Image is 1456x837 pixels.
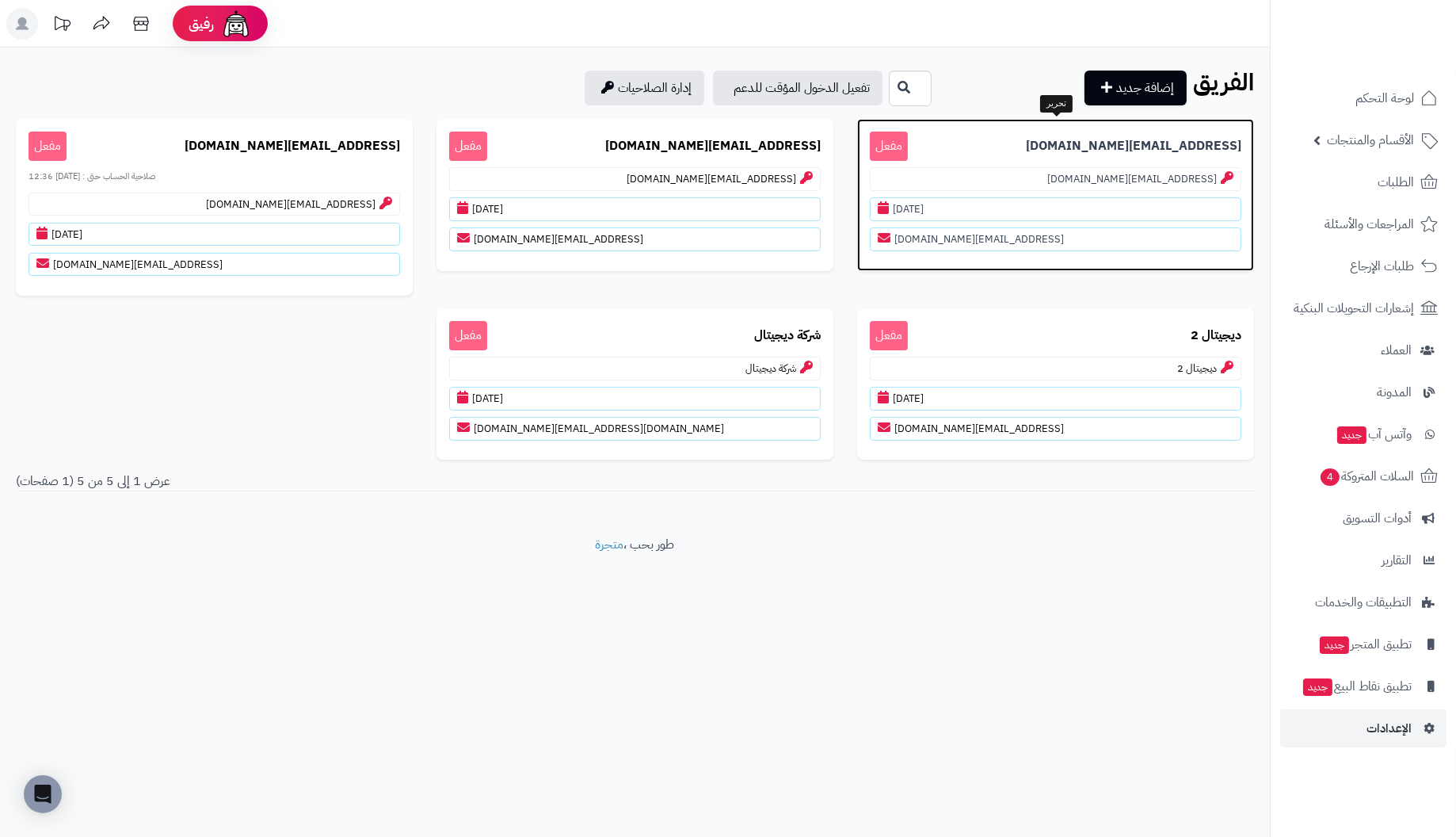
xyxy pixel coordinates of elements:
p: [EMAIL_ADDRESS][DOMAIN_NAME] [29,253,400,277]
a: التقارير [1280,541,1446,579]
a: العملاء [1280,331,1446,369]
span: طلبات الإرجاع [1350,255,1414,277]
span: أدوات التسويق [1343,507,1412,529]
span: جديد [1320,636,1349,654]
p: [DATE] [449,197,821,221]
span: العملاء [1381,339,1412,361]
span: مفعل [870,321,908,350]
b: [EMAIL_ADDRESS][DOMAIN_NAME] [185,137,400,155]
p: شركة ديجيتال [449,357,821,380]
span: الأقسام والمنتجات [1327,129,1414,151]
span: الإعدادات [1366,717,1412,740]
a: تفعيل الدخول المؤقت للدعم [713,71,882,105]
a: [EMAIL_ADDRESS][DOMAIN_NAME] مفعل صلاحية الحساب حتى : [DATE] 12:36[EMAIL_ADDRESS][DOMAIN_NAME][DA... [16,119,413,296]
a: السلات المتروكة4 [1280,457,1446,495]
a: إضافة جديد [1084,71,1187,105]
p: [DATE] [449,387,821,411]
img: ai-face.png [220,8,252,40]
div: عرض 1 إلى 5 من 5 (1 صفحات) [4,472,635,491]
p: [DATE] [870,197,1241,221]
span: مفعل [449,132,487,161]
a: متجرة [596,535,624,554]
a: أدوات التسويق [1280,499,1446,537]
a: التطبيقات والخدمات [1280,583,1446,621]
span: مفعل [449,321,487,350]
a: وآتس آبجديد [1280,415,1446,453]
a: طلبات الإرجاع [1280,247,1446,285]
p: [DATE] [29,223,400,247]
a: شركة ديجيتال مفعلشركة ديجيتال[DATE][DOMAIN_NAME][EMAIL_ADDRESS][DOMAIN_NAME] [436,308,833,461]
b: [EMAIL_ADDRESS][DOMAIN_NAME] [605,137,821,155]
span: لوحة التحكم [1355,87,1414,109]
p: [EMAIL_ADDRESS][DOMAIN_NAME] [870,417,1241,441]
span: المدونة [1377,381,1412,403]
b: شركة ديجيتال [754,327,821,345]
span: إشعارات التحويلات البنكية [1294,297,1414,319]
span: السلات المتروكة [1319,465,1414,487]
a: إدارة الصلاحيات [585,71,704,105]
p: ديجيتال 2 [870,357,1241,380]
span: مفعل [870,132,908,161]
p: [EMAIL_ADDRESS][DOMAIN_NAME] [449,227,821,251]
div: تحرير [1040,95,1073,113]
a: [EMAIL_ADDRESS][DOMAIN_NAME] مفعل[EMAIL_ADDRESS][DOMAIN_NAME][DATE][EMAIL_ADDRESS][DOMAIN_NAME] [436,119,833,271]
a: الطلبات [1280,163,1446,201]
b: الفريق [1193,64,1254,100]
span: مفعل [29,132,67,161]
p: [DATE] [870,387,1241,411]
p: [EMAIL_ADDRESS][DOMAIN_NAME] [449,167,821,191]
a: تطبيق المتجرجديد [1280,625,1446,663]
a: الإعدادات [1280,709,1446,747]
a: إشعارات التحويلات البنكية [1280,289,1446,327]
span: 4 [1321,468,1340,486]
a: المراجعات والأسئلة [1280,205,1446,243]
span: الطلبات [1378,171,1414,193]
a: المدونة [1280,373,1446,411]
small: صلاحية الحساب حتى : [DATE] 12:36 [29,170,155,183]
a: لوحة التحكم [1280,79,1446,117]
span: جديد [1303,678,1332,696]
p: [EMAIL_ADDRESS][DOMAIN_NAME] [870,227,1241,251]
span: تطبيق نقاط البيع [1302,675,1412,697]
a: تحديثات المنصة [42,8,82,44]
a: ديجيتال 2 مفعلديجيتال 2[DATE][EMAIL_ADDRESS][DOMAIN_NAME] [857,308,1254,461]
p: [DOMAIN_NAME][EMAIL_ADDRESS][DOMAIN_NAME] [449,417,821,441]
p: [EMAIL_ADDRESS][DOMAIN_NAME] [29,193,400,216]
p: [EMAIL_ADDRESS][DOMAIN_NAME] [870,167,1241,191]
span: التقارير [1382,549,1412,571]
span: المراجعات والأسئلة [1325,213,1414,235]
b: ديجيتال 2 [1191,327,1241,345]
span: وآتس آب [1336,423,1412,445]
b: [EMAIL_ADDRESS][DOMAIN_NAME] [1026,137,1241,155]
div: Open Intercom Messenger [24,775,62,813]
a: تطبيق نقاط البيعجديد [1280,667,1446,705]
span: تطبيق المتجر [1318,633,1412,655]
span: رفيق [189,14,214,33]
span: التطبيقات والخدمات [1315,591,1412,613]
a: [EMAIL_ADDRESS][DOMAIN_NAME] مفعل[EMAIL_ADDRESS][DOMAIN_NAME][DATE][EMAIL_ADDRESS][DOMAIN_NAME] [857,119,1254,271]
span: جديد [1337,426,1366,444]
